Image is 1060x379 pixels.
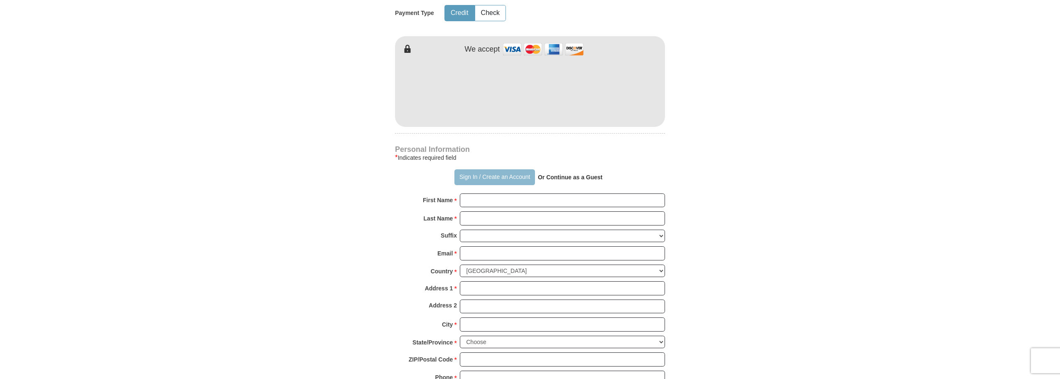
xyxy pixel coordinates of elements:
strong: Address 2 [429,300,457,311]
strong: City [442,319,453,330]
h5: Payment Type [395,10,434,17]
button: Sign In / Create an Account [454,169,535,185]
button: Credit [445,5,474,21]
img: credit cards accepted [502,40,585,58]
strong: Country [431,265,453,277]
strong: Address 1 [425,282,453,294]
div: Indicates required field [395,153,665,163]
strong: Last Name [424,213,453,224]
strong: ZIP/Postal Code [409,354,453,365]
h4: Personal Information [395,146,665,153]
button: Check [475,5,505,21]
strong: Email [437,248,453,259]
h4: We accept [465,45,500,54]
strong: Suffix [441,230,457,241]
strong: State/Province [412,337,453,348]
strong: First Name [423,194,453,206]
strong: Or Continue as a Guest [538,174,603,181]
